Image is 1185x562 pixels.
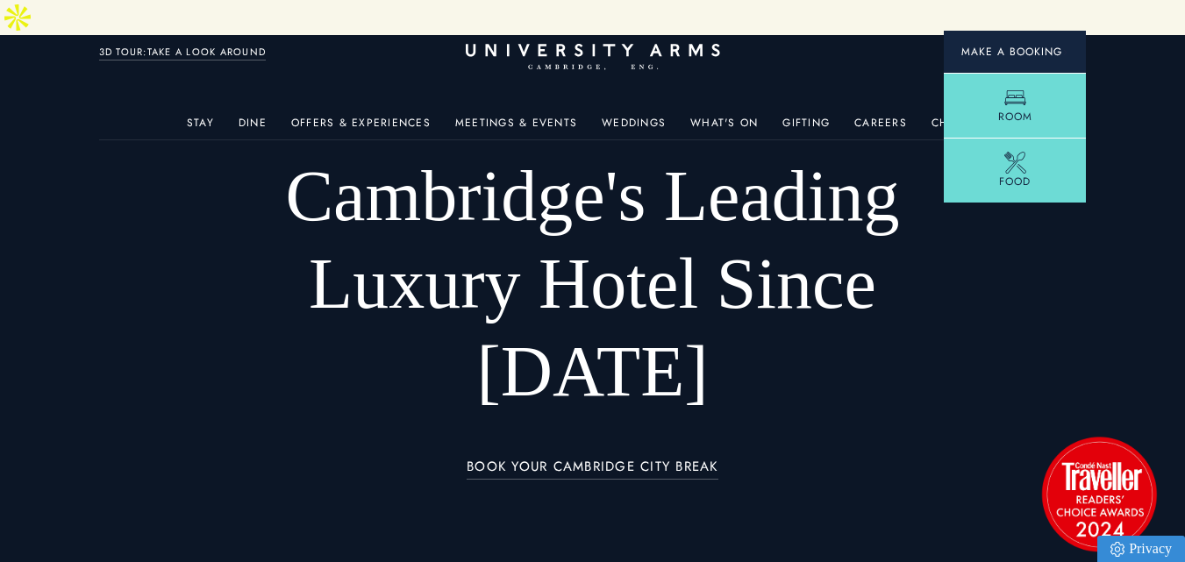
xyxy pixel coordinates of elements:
[197,153,988,416] h1: Cambridge's Leading Luxury Hotel Since [DATE]
[602,117,666,139] a: Weddings
[1110,542,1124,557] img: Privacy
[1033,428,1165,559] img: image-2524eff8f0c5d55edbf694693304c4387916dea5-1501x1501-png
[467,459,718,480] a: BOOK YOUR CAMBRIDGE CITY BREAK
[239,117,267,139] a: Dine
[999,174,1031,189] span: Food
[961,44,1068,60] span: Make a Booking
[99,45,267,60] a: 3D TOUR:TAKE A LOOK AROUND
[187,117,214,139] a: Stay
[1062,49,1068,55] img: Arrow icon
[944,31,1086,73] button: Make a BookingArrow icon
[932,117,998,139] a: Christmas
[944,73,1086,138] a: Room
[854,117,907,139] a: Careers
[944,138,1086,203] a: Food
[690,117,758,139] a: What's On
[291,117,431,139] a: Offers & Experiences
[782,117,830,139] a: Gifting
[466,44,720,71] a: Home
[455,117,577,139] a: Meetings & Events
[998,109,1032,124] span: Room
[1097,536,1185,562] a: Privacy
